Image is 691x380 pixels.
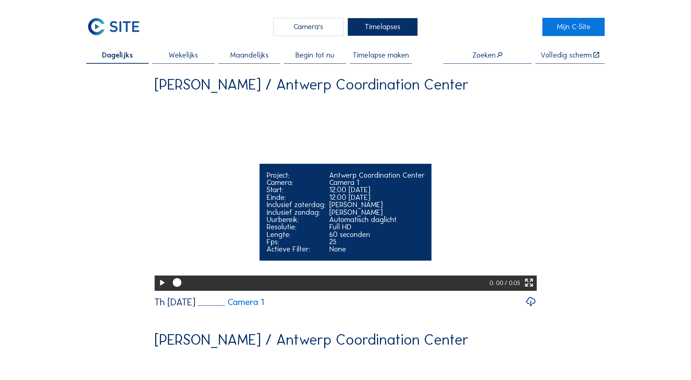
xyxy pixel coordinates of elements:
[86,18,141,36] img: C-SITE Logo
[267,186,326,193] div: Start:
[267,179,326,186] div: Camera:
[490,276,505,291] div: 0: 00
[86,18,149,36] a: C-SITE Logo
[267,216,326,223] div: Uurbereik:
[542,18,605,36] a: Mijn C-Site
[329,238,425,245] div: 25
[329,194,425,201] div: 12:00 [DATE]
[329,171,425,179] div: Antwerp Coordination Center
[353,51,409,59] span: Timelapse maken
[329,201,425,208] div: [PERSON_NAME]
[154,332,469,347] div: [PERSON_NAME] / Antwerp Coordination Center
[267,209,326,216] div: Inclusief zondag:
[169,51,198,59] span: Wekelijks
[267,223,326,230] div: Resolutie:
[154,77,469,92] div: [PERSON_NAME] / Antwerp Coordination Center
[267,238,326,245] div: Fps:
[267,231,326,238] div: Lengte:
[267,201,326,208] div: Inclusief zaterdag:
[329,245,425,253] div: None
[541,51,592,59] div: Volledig scherm
[329,216,425,223] div: Automatisch daglicht
[295,51,334,59] span: Begin tot nu
[273,18,343,36] div: Camera's
[267,171,326,179] div: Project:
[329,179,425,186] div: Camera 1
[154,297,195,307] div: Th [DATE]
[348,18,418,36] div: Timelapses
[230,51,268,59] span: Maandelijks
[329,186,425,193] div: 12:00 [DATE]
[198,298,264,306] a: Camera 1
[504,276,520,291] div: / 0:05
[102,51,133,59] span: Dagelijks
[154,99,537,290] video: Your browser does not support the video tag.
[329,209,425,216] div: [PERSON_NAME]
[329,231,425,238] div: 60 seconden
[329,223,425,230] div: Full HD
[267,194,326,201] div: Einde:
[267,245,326,253] div: Actieve Filter:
